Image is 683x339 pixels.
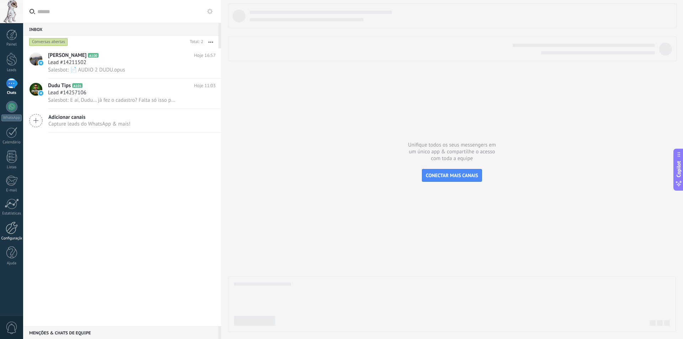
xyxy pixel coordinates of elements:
[426,172,478,179] span: CONECTAR MAIS CANAIS
[1,261,22,266] div: Ajuda
[72,83,83,88] span: A101
[422,169,482,182] button: CONECTAR MAIS CANAIS
[23,23,218,36] div: Inbox
[675,161,682,177] span: Copilot
[29,38,68,46] div: Conversas abertas
[1,91,22,95] div: Chats
[1,140,22,145] div: Calendário
[1,188,22,193] div: E-mail
[23,48,221,78] a: avataricon[PERSON_NAME]A100Hoje 16:57Lead #14211502Salesbot: 📄 AUDIO 2 DUDU.opus
[48,82,71,89] span: Dudu Tips
[23,326,218,339] div: Menções & Chats de equipe
[1,68,22,73] div: Leads
[1,42,22,47] div: Painel
[23,79,221,108] a: avatariconDudu TipsA101Hoje 11:03Lead #14257106Salesbot: E aí, Dudu… já fez o cadastro? Falta só ...
[48,52,86,59] span: [PERSON_NAME]
[48,89,86,96] span: Lead #14257106
[187,38,203,46] div: Total: 2
[88,53,98,58] span: A100
[48,114,131,121] span: Adicionar canais
[1,165,22,170] div: Listas
[1,211,22,216] div: Estatísticas
[194,52,216,59] span: Hoje 16:57
[1,115,22,121] div: WhatsApp
[1,236,22,241] div: Configurações
[48,59,86,66] span: Lead #14211502
[48,67,125,73] span: Salesbot: 📄 AUDIO 2 DUDU.opus
[48,121,131,127] span: Capture leads do WhatsApp & mais!
[38,91,43,96] img: icon
[48,97,176,104] span: Salesbot: E aí, Dudu… já fez o cadastro? Falta só isso pra eu liberar teu acesso VIP. 🔑
[38,60,43,65] img: icon
[194,82,216,89] span: Hoje 11:03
